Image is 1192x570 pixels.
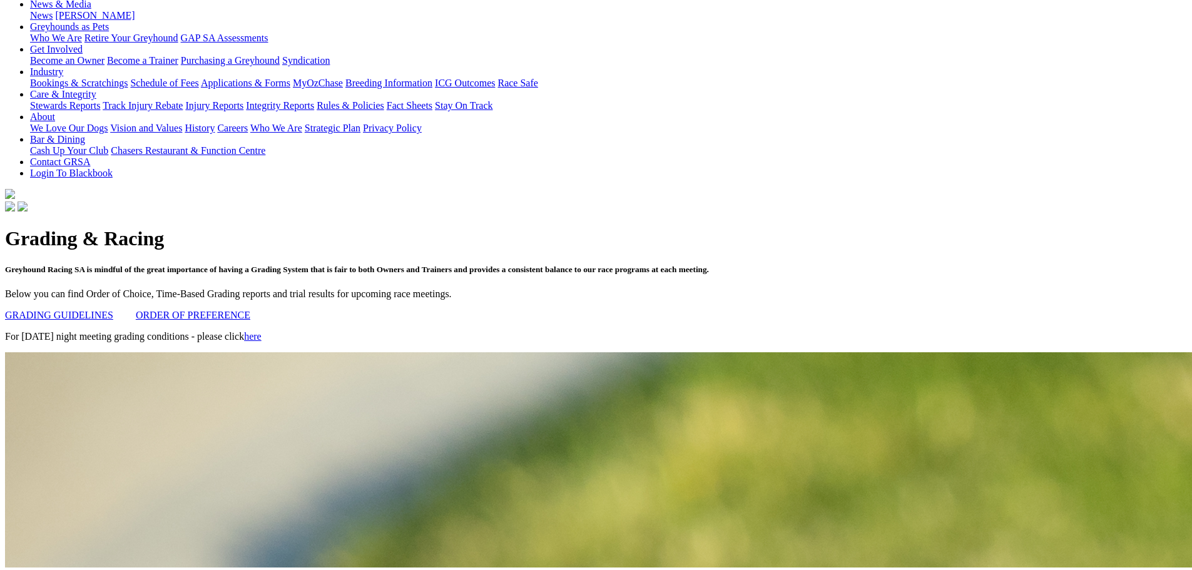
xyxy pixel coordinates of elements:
a: News [30,10,53,21]
a: Rules & Policies [317,100,384,111]
a: GAP SA Assessments [181,33,268,43]
a: Vision and Values [110,123,182,133]
a: Schedule of Fees [130,78,198,88]
a: Greyhounds as Pets [30,21,109,32]
h1: Grading & Racing [5,227,1187,250]
a: Industry [30,66,63,77]
a: MyOzChase [293,78,343,88]
h5: Greyhound Racing SA is mindful of the great importance of having a Grading System that is fair to... [5,265,1187,275]
img: twitter.svg [18,201,28,211]
a: Bar & Dining [30,134,85,145]
a: Become a Trainer [107,55,178,66]
a: Bookings & Scratchings [30,78,128,88]
a: Careers [217,123,248,133]
div: Industry [30,78,1187,89]
a: Track Injury Rebate [103,100,183,111]
div: Care & Integrity [30,100,1187,111]
a: Breeding Information [345,78,432,88]
a: Retire Your Greyhound [84,33,178,43]
div: Greyhounds as Pets [30,33,1187,44]
a: GRADING GUIDELINES [5,310,113,320]
a: Login To Blackbook [30,168,113,178]
a: ICG Outcomes [435,78,495,88]
a: History [185,123,215,133]
p: Below you can find Order of Choice, Time-Based Grading reports and trial results for upcoming rac... [5,288,1187,300]
img: facebook.svg [5,201,15,211]
a: Race Safe [497,78,537,88]
a: Strategic Plan [305,123,360,133]
a: Stewards Reports [30,100,100,111]
a: Privacy Policy [363,123,422,133]
a: Stay On Track [435,100,492,111]
a: Care & Integrity [30,89,96,99]
a: About [30,111,55,122]
a: Get Involved [30,44,83,54]
div: Bar & Dining [30,145,1187,156]
a: Integrity Reports [246,100,314,111]
a: Syndication [282,55,330,66]
a: Cash Up Your Club [30,145,108,156]
a: Who We Are [250,123,302,133]
a: Fact Sheets [387,100,432,111]
a: Who We Are [30,33,82,43]
a: ORDER OF PREFERENCE [136,310,250,320]
img: logo-grsa-white.png [5,189,15,199]
a: Purchasing a Greyhound [181,55,280,66]
div: News & Media [30,10,1187,21]
a: Applications & Forms [201,78,290,88]
a: Contact GRSA [30,156,90,167]
a: Chasers Restaurant & Function Centre [111,145,265,156]
div: Get Involved [30,55,1187,66]
span: For [DATE] night meeting grading conditions - please click [5,331,262,342]
a: here [244,331,262,342]
a: We Love Our Dogs [30,123,108,133]
a: [PERSON_NAME] [55,10,135,21]
div: About [30,123,1187,134]
a: Become an Owner [30,55,104,66]
a: Injury Reports [185,100,243,111]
